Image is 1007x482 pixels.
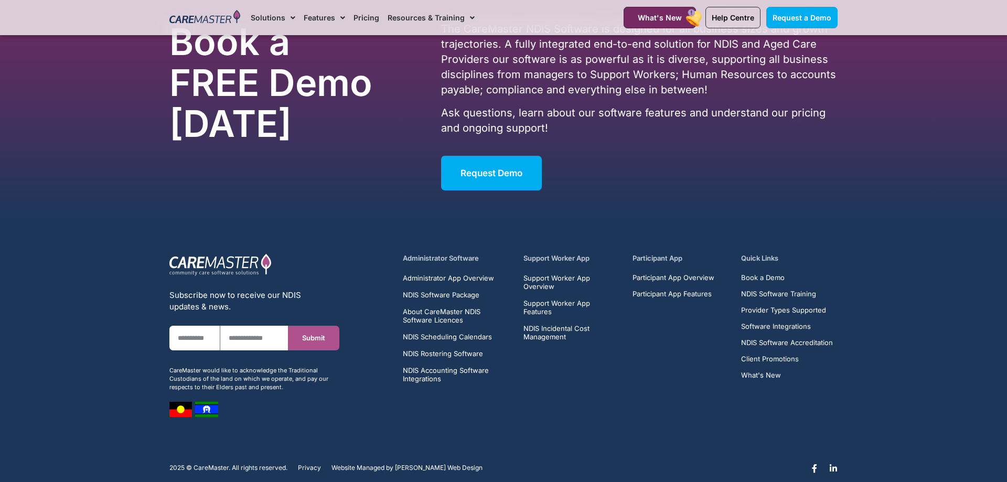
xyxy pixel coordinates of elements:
[638,13,682,22] span: What's New
[169,290,339,313] div: Subscribe now to receive our NDIS updates & news.
[195,402,218,417] img: image 8
[441,156,542,190] a: Request Demo
[403,274,494,282] span: Administrator App Overview
[633,253,729,263] h5: Participant App
[523,324,620,341] a: NDIS Incidental Cost Management
[633,290,712,298] span: Participant App Features
[403,307,511,324] a: About CareMaster NDIS Software Licences
[288,326,339,350] button: Submit
[741,306,833,314] a: Provider Types Supported
[773,13,831,22] span: Request a Demo
[705,7,760,28] a: Help Centre
[403,349,483,358] span: NDIS Rostering Software
[403,253,511,263] h5: Administrator Software
[741,290,833,298] a: NDIS Software Training
[712,13,754,22] span: Help Centre
[403,333,511,341] a: NDIS Scheduling Calendars
[395,464,483,472] a: [PERSON_NAME] Web Design
[169,366,339,391] div: CareMaster would like to acknowledge the Traditional Custodians of the land on which we operate, ...
[169,22,387,144] h2: Book a FREE Demo [DATE]
[460,168,522,178] span: Request Demo
[403,349,511,358] a: NDIS Rostering Software
[624,7,696,28] a: What's New
[441,22,838,98] p: The CareMaster NDIS Software is designed for all business sizes and growth trajectories. A fully ...
[741,339,833,347] a: NDIS Software Accreditation
[741,274,833,282] a: Book a Demo
[441,105,838,136] p: Ask questions, learn about our software features and understand our pricing and ongoing support!
[169,253,272,276] img: CareMaster Logo Part
[633,290,714,298] a: Participant App Features
[741,306,826,314] span: Provider Types Supported
[403,366,511,383] a: NDIS Accounting Software Integrations
[403,274,511,282] a: Administrator App Overview
[741,371,833,379] a: What's New
[523,274,620,291] a: Support Worker App Overview
[741,274,785,282] span: Book a Demo
[169,326,339,361] form: New Form
[766,7,838,28] a: Request a Demo
[523,253,620,263] h5: Support Worker App
[298,464,321,472] a: Privacy
[403,333,492,341] span: NDIS Scheduling Calendars
[169,402,192,417] img: image 7
[741,253,838,263] h5: Quick Links
[169,464,287,472] p: 2025 © CareMaster. All rights reserved.
[403,291,511,299] a: NDIS Software Package
[741,355,799,363] span: Client Promotions
[302,334,325,342] span: Submit
[331,464,393,472] span: Website Managed by
[403,291,479,299] span: NDIS Software Package
[633,274,714,282] a: Participant App Overview
[741,355,833,363] a: Client Promotions
[169,10,240,26] img: CareMaster Logo
[741,290,816,298] span: NDIS Software Training
[523,299,620,316] a: Support Worker App Features
[741,323,833,330] a: Software Integrations
[741,371,781,379] span: What's New
[741,323,811,330] span: Software Integrations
